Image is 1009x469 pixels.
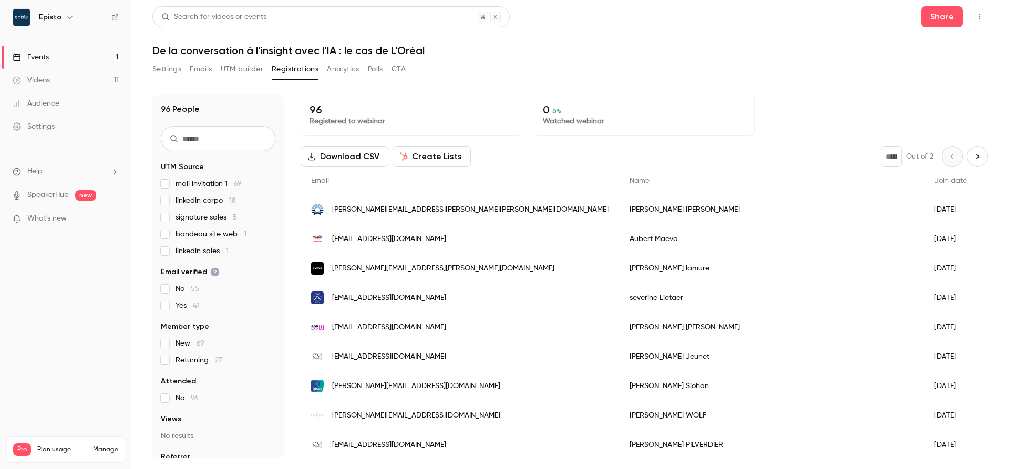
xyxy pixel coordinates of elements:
[924,342,977,371] div: [DATE]
[13,166,119,177] li: help-dropdown-opener
[161,267,220,277] span: Email verified
[191,394,199,402] span: 96
[37,445,87,454] span: Plan usage
[229,197,236,204] span: 18
[272,61,318,78] button: Registrations
[311,233,324,245] img: totalenergies.com
[332,204,609,215] span: [PERSON_NAME][EMAIL_ADDRESS][PERSON_NAME][PERSON_NAME][DOMAIN_NAME]
[75,190,96,201] span: new
[924,224,977,254] div: [DATE]
[310,116,512,127] p: Registered to webinar
[332,440,446,451] span: [EMAIL_ADDRESS][DOMAIN_NAME]
[619,342,924,371] div: [PERSON_NAME] Jeunet
[552,108,562,115] span: 0 %
[393,146,471,167] button: Create Lists
[13,75,50,86] div: Videos
[176,212,237,223] span: signature sales
[619,312,924,342] div: [PERSON_NAME] [PERSON_NAME]
[906,151,933,162] p: Out of 2
[924,371,977,401] div: [DATE]
[392,61,406,78] button: CTA
[13,9,30,26] img: Episto
[39,12,61,23] h6: Episto
[924,283,977,312] div: [DATE]
[332,351,446,362] span: [EMAIL_ADDRESS][DOMAIN_NAME]
[161,414,181,424] span: Views
[197,340,204,347] span: 69
[176,300,200,311] span: Yes
[924,195,977,224] div: [DATE]
[967,146,988,167] button: Next page
[924,312,977,342] div: [DATE]
[619,254,924,283] div: [PERSON_NAME] lamure
[106,214,119,224] iframe: Noticeable Trigger
[152,44,988,57] h1: De la conversation à l’insight avec l’IA : le cas de L'Oréal
[619,401,924,430] div: [PERSON_NAME] WOLF
[161,321,209,332] span: Member type
[311,291,324,304] img: stellantis.com
[311,177,329,184] span: Email
[27,166,43,177] span: Help
[311,321,324,333] img: aski.de
[311,439,324,451] img: cmimedia.fr
[93,445,118,454] a: Manage
[161,162,204,172] span: UTM Source
[13,121,55,132] div: Settings
[619,430,924,460] div: [PERSON_NAME] PILVERDIER
[193,302,200,309] span: 41
[176,246,229,256] span: linkedin sales
[27,213,67,224] span: What's new
[310,103,512,116] p: 96
[924,254,977,283] div: [DATE]
[934,177,967,184] span: Join date
[332,263,554,274] span: [PERSON_NAME][EMAIL_ADDRESS][PERSON_NAME][DOMAIN_NAME]
[13,443,31,456] span: Pro
[176,338,204,349] span: New
[161,103,200,116] h1: 96 People
[311,203,324,216] img: pernod-ricard.com
[543,116,746,127] p: Watched webinar
[215,357,222,364] span: 27
[630,177,650,184] span: Name
[332,410,500,421] span: [PERSON_NAME][EMAIL_ADDRESS][DOMAIN_NAME]
[311,350,324,363] img: cmimedia.fr
[619,224,924,254] div: Aubert Maeva
[234,180,242,187] span: 69
[13,98,59,109] div: Audience
[311,409,324,422] img: presence.fr
[13,52,49,62] div: Events
[924,430,977,460] div: [DATE]
[161,452,190,462] span: Referrer
[176,393,199,403] span: No
[226,247,229,255] span: 1
[176,229,246,239] span: bandeau site web
[327,61,359,78] button: Analytics
[311,380,324,392] img: ipsos.com
[191,285,199,293] span: 55
[161,431,275,441] p: No results
[368,61,383,78] button: Polls
[161,12,266,23] div: Search for videos or events
[311,262,324,275] img: kantar.com
[924,401,977,430] div: [DATE]
[921,6,963,27] button: Share
[543,103,746,116] p: 0
[332,381,500,392] span: [PERSON_NAME][EMAIL_ADDRESS][DOMAIN_NAME]
[233,214,237,221] span: 5
[152,61,181,78] button: Settings
[176,195,236,206] span: linkedin corpo
[221,61,263,78] button: UTM builder
[161,376,196,387] span: Attended
[176,284,199,294] span: No
[176,179,242,189] span: mail invitation 1
[619,371,924,401] div: [PERSON_NAME] Siohan
[332,322,446,333] span: [EMAIL_ADDRESS][DOMAIN_NAME]
[332,293,446,304] span: [EMAIL_ADDRESS][DOMAIN_NAME]
[619,283,924,312] div: severine Lietaer
[190,61,212,78] button: Emails
[244,231,246,238] span: 1
[332,234,446,245] span: [EMAIL_ADDRESS][DOMAIN_NAME]
[301,146,388,167] button: Download CSV
[176,355,222,366] span: Returning
[619,195,924,224] div: [PERSON_NAME] [PERSON_NAME]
